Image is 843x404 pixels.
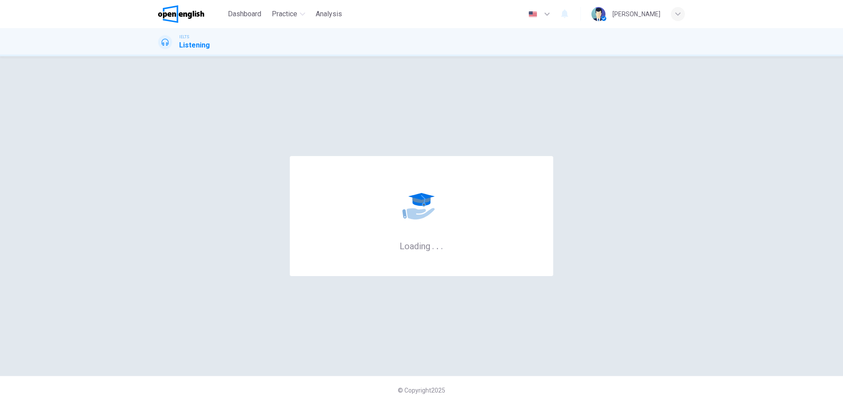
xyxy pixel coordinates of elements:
[224,6,265,22] button: Dashboard
[400,240,443,251] h6: Loading
[591,7,605,21] img: Profile picture
[179,34,189,40] span: IELTS
[272,9,297,19] span: Practice
[440,238,443,252] h6: .
[312,6,346,22] button: Analysis
[527,11,538,18] img: en
[179,40,210,51] h1: Listening
[228,9,261,19] span: Dashboard
[436,238,439,252] h6: .
[398,387,445,394] span: © Copyright 2025
[268,6,309,22] button: Practice
[158,5,204,23] img: OpenEnglish logo
[432,238,435,252] h6: .
[612,9,660,19] div: [PERSON_NAME]
[316,9,342,19] span: Analysis
[158,5,224,23] a: OpenEnglish logo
